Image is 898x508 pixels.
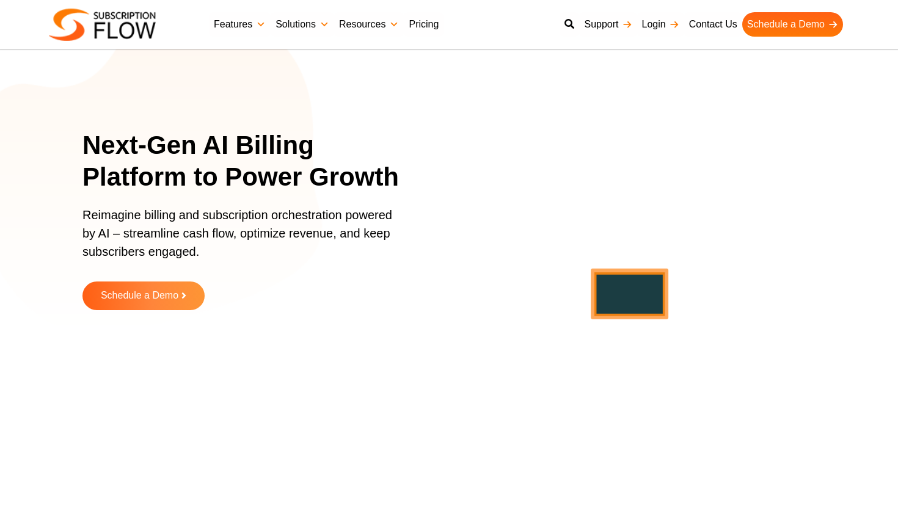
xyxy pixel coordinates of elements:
a: Schedule a Demo [742,12,843,37]
a: Login [637,12,684,37]
a: Pricing [404,12,444,37]
a: Resources [334,12,404,37]
span: Schedule a Demo [101,291,178,301]
a: Features [209,12,271,37]
img: Subscriptionflow [49,9,156,41]
a: Solutions [271,12,334,37]
a: Contact Us [684,12,742,37]
p: Reimagine billing and subscription orchestration powered by AI – streamline cash flow, optimize r... [82,206,400,273]
a: Schedule a Demo [82,281,205,310]
a: Support [579,12,637,37]
h1: Next-Gen AI Billing Platform to Power Growth [82,129,415,194]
